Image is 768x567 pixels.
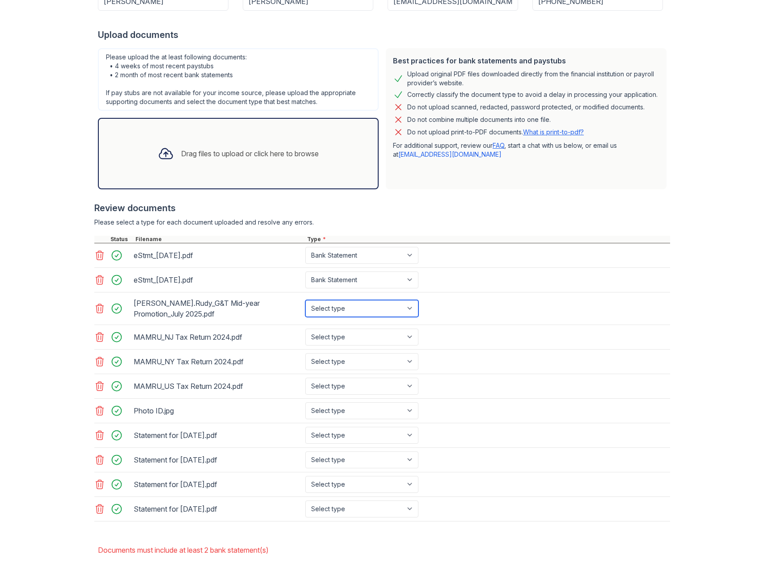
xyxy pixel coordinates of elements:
[181,148,319,159] div: Drag files to upload or click here to browse
[398,150,502,158] a: [EMAIL_ADDRESS][DOMAIN_NAME]
[98,48,379,111] div: Please upload the at least following documents: • 4 weeks of most recent paystubs • 2 month of mo...
[109,236,134,243] div: Status
[393,141,659,159] p: For additional support, review our , start a chat with us below, or email us at
[134,453,302,467] div: Statement for [DATE].pdf
[407,89,658,100] div: Correctly classify the document type to avoid a delay in processing your application.
[94,218,670,227] div: Please select a type for each document uploaded and resolve any errors.
[98,541,670,559] li: Documents must include at least 2 bank statement(s)
[134,477,302,492] div: Statement for [DATE].pdf
[134,330,302,344] div: MAMRU_NJ Tax Return 2024.pdf
[523,128,584,136] a: What is print-to-pdf?
[134,273,302,287] div: eStmt_[DATE].pdf
[407,114,551,125] div: Do not combine multiple documents into one file.
[134,248,302,263] div: eStmt_[DATE].pdf
[98,29,670,41] div: Upload documents
[134,236,305,243] div: Filename
[393,55,659,66] div: Best practices for bank statements and paystubs
[134,502,302,516] div: Statement for [DATE].pdf
[134,354,302,369] div: MAMRU_NY Tax Return 2024.pdf
[407,128,584,137] p: Do not upload print-to-PDF documents.
[94,202,670,214] div: Review documents
[134,428,302,442] div: Statement for [DATE].pdf
[305,236,670,243] div: Type
[493,142,504,149] a: FAQ
[134,296,302,321] div: [PERSON_NAME].Rudy_G&T Mid-year Promotion_July 2025.pdf
[134,379,302,393] div: MAMRU_US Tax Return 2024.pdf
[134,404,302,418] div: Photo ID.jpg
[407,102,645,113] div: Do not upload scanned, redacted, password protected, or modified documents.
[407,70,659,88] div: Upload original PDF files downloaded directly from the financial institution or payroll provider’...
